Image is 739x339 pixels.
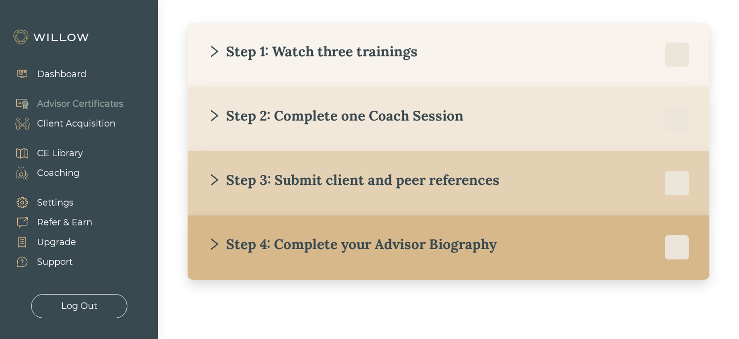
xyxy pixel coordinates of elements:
a: Settings [5,193,92,212]
div: Refer & Earn [37,216,92,229]
div: Coaching [37,167,79,180]
a: Advisor Certificates [5,94,123,114]
div: Upgrade [37,236,76,249]
a: Coaching [5,163,83,183]
a: Dashboard [5,64,86,84]
span: right [207,44,221,58]
span: right [207,109,221,123]
div: Settings [37,196,74,210]
span: right [207,173,221,187]
div: Step 1: Watch three trainings [207,42,418,60]
div: Step 2: Complete one Coach Session [207,107,464,125]
div: Client Acquisition [37,117,116,130]
a: Upgrade [5,232,92,252]
div: Log Out [61,299,97,313]
div: Dashboard [37,68,86,81]
a: Refer & Earn [5,212,92,232]
div: CE Library [37,147,83,160]
div: Advisor Certificates [37,97,123,111]
a: Client Acquisition [5,114,123,133]
img: Willow [12,29,91,45]
div: Step 3: Submit client and peer references [207,171,500,189]
span: right [207,237,221,251]
div: Support [37,255,73,269]
a: CE Library [5,143,83,163]
div: Step 4: Complete your Advisor Biography [207,235,497,253]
